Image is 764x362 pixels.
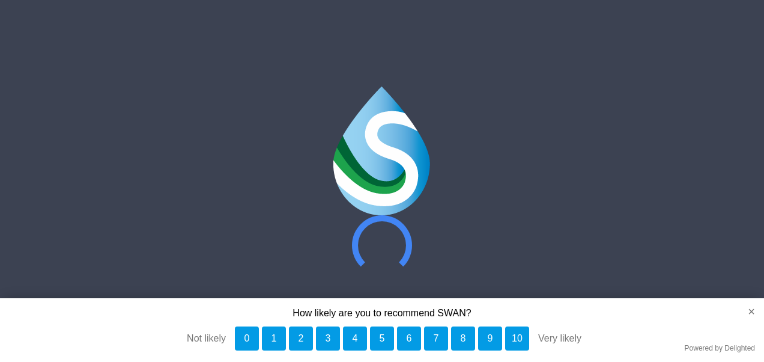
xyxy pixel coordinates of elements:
[729,298,764,325] button: close survey
[505,327,529,351] button: 10, Very likely
[289,327,313,351] button: 2
[343,327,367,351] button: 4
[424,327,448,351] button: 7
[76,327,226,351] div: Not likely
[333,87,431,215] img: SWAN-Landscape-Logo-Colour-drop.png
[370,327,394,351] button: 5
[478,327,502,351] button: 9
[235,327,259,351] button: 0, Not likely
[538,327,688,351] div: Very likely
[397,327,421,351] button: 6
[262,327,286,351] button: 1
[451,327,475,351] button: 8
[316,327,340,351] button: 3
